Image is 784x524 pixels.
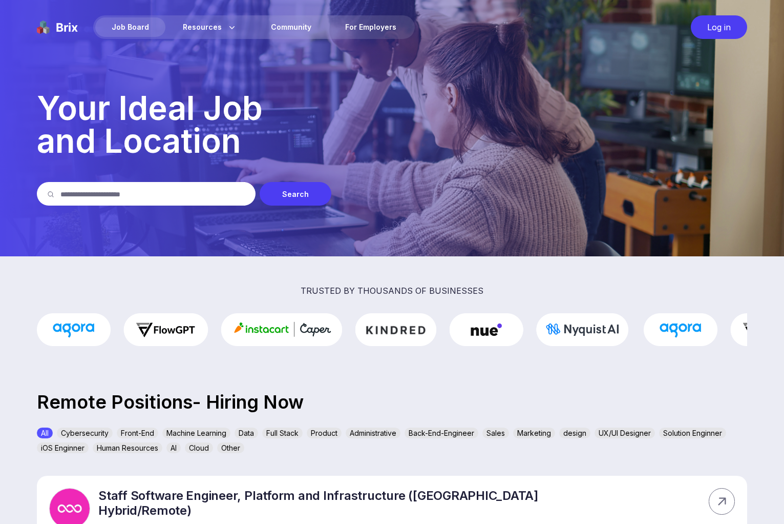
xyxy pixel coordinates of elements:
[346,428,400,438] div: Administrative
[185,442,213,453] div: Cloud
[405,428,478,438] div: Back-End-Engineer
[37,442,89,453] div: iOS Enginner
[217,442,244,453] div: Other
[691,15,747,39] div: Log in
[260,182,331,206] div: Search
[166,442,181,453] div: AI
[329,17,413,37] a: For Employers
[659,428,726,438] div: Solution Enginner
[117,428,158,438] div: Front-End
[162,428,230,438] div: Machine Learning
[93,442,162,453] div: Human Resources
[482,428,509,438] div: Sales
[37,92,747,157] p: Your Ideal Job and Location
[98,488,622,518] p: Staff Software Engineer, Platform and Infrastructure ([GEOGRAPHIC_DATA] Hybrid/Remote)
[686,15,747,39] a: Log in
[595,428,655,438] div: UX/UI Designer
[37,428,53,438] div: All
[255,17,328,37] a: Community
[235,428,258,438] div: Data
[262,428,303,438] div: Full Stack
[166,17,253,37] div: Resources
[513,428,555,438] div: Marketing
[559,428,590,438] div: design
[307,428,342,438] div: Product
[95,17,165,37] div: Job Board
[57,428,113,438] div: Cybersecurity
